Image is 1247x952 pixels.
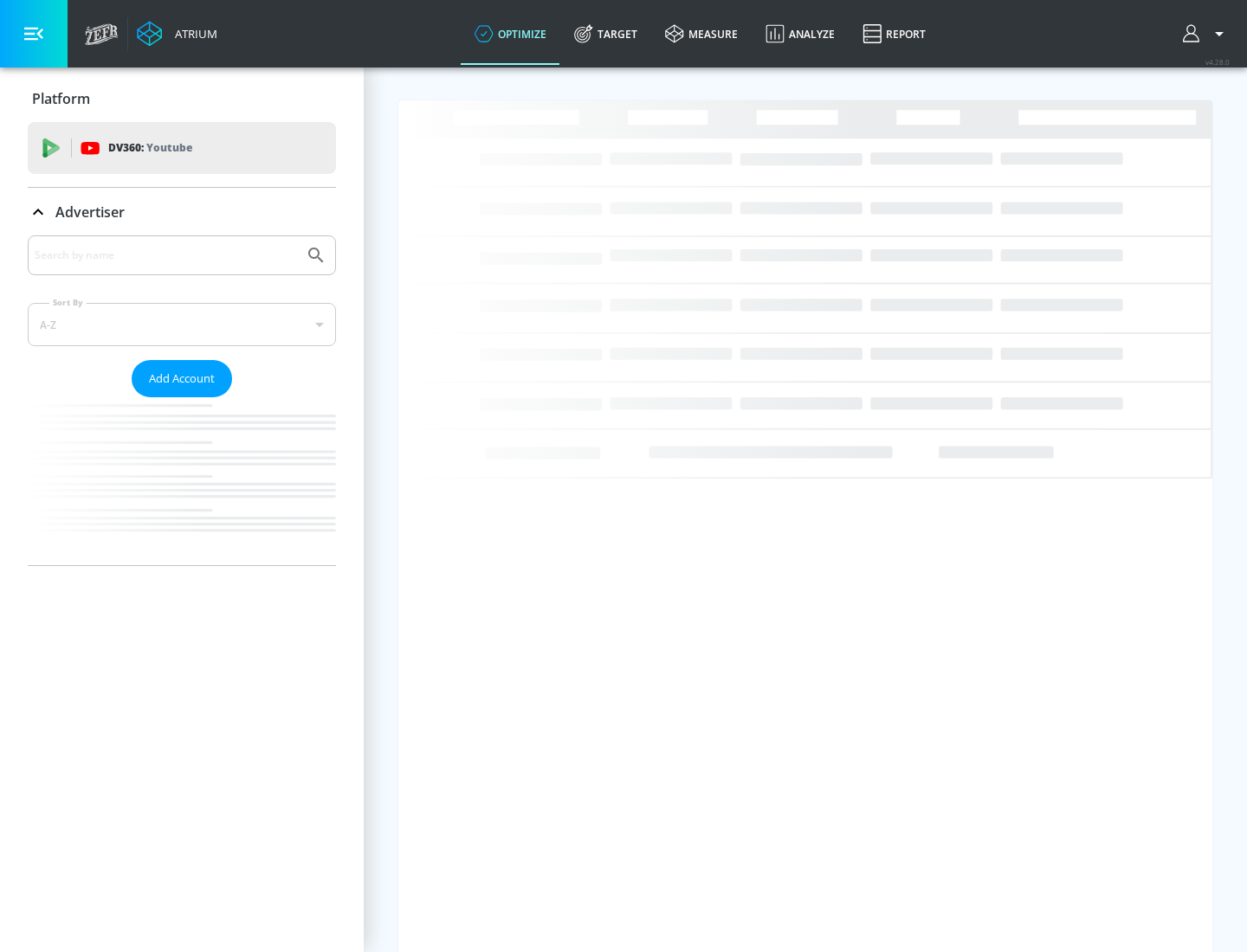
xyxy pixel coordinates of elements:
[651,3,752,65] a: measure
[108,138,192,158] p: DV360:
[560,3,651,65] a: Target
[28,397,336,565] nav: list of Advertiser
[28,235,336,565] div: Advertiser
[28,122,336,174] div: DV360: Youtube
[1205,57,1230,67] span: v 4.28.0
[849,3,940,65] a: Report
[55,203,125,222] p: Advertiser
[32,89,90,108] p: Platform
[168,26,217,42] div: Atrium
[132,360,232,397] button: Add Account
[49,297,87,308] label: Sort By
[149,369,215,389] span: Add Account
[752,3,849,65] a: Analyze
[28,188,336,236] div: Advertiser
[28,303,336,346] div: A-Z
[137,21,217,47] a: Atrium
[461,3,560,65] a: optimize
[35,244,297,267] input: Search by name
[146,138,192,157] p: Youtube
[28,74,336,123] div: Platform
